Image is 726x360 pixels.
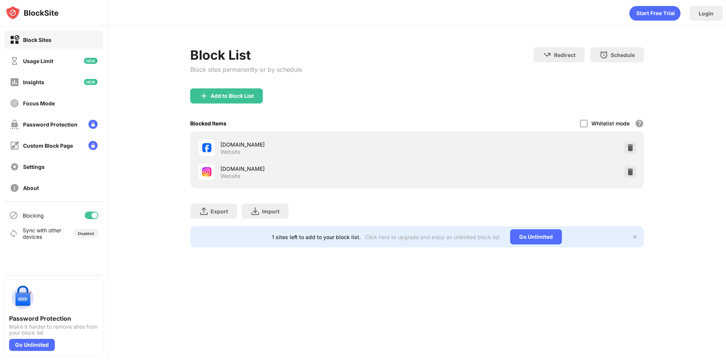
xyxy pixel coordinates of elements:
div: Schedule [611,52,635,58]
div: Login [699,10,714,17]
div: Password Protection [9,315,98,322]
img: favicons [202,143,211,152]
img: x-button.svg [632,234,638,240]
div: Redirect [554,52,576,58]
div: Block Sites [23,37,51,43]
div: 1 sites left to add to your block list. [272,234,361,240]
div: Whitelist mode [591,120,630,127]
img: block-on.svg [10,35,19,45]
div: Block List [190,47,302,63]
img: focus-off.svg [10,99,19,108]
div: Settings [23,164,45,170]
div: Website [220,173,240,179]
div: [DOMAIN_NAME] [220,141,417,148]
img: new-icon.svg [84,79,98,85]
img: time-usage-off.svg [10,56,19,66]
img: customize-block-page-off.svg [10,141,19,150]
div: Password Protection [23,121,78,128]
img: new-icon.svg [84,58,98,64]
div: Click here to upgrade and enjoy an unlimited block list. [365,234,501,240]
img: push-password-protection.svg [9,284,36,312]
div: About [23,185,39,191]
div: Focus Mode [23,100,55,107]
div: animation [629,6,681,21]
div: Go Unlimited [9,339,55,351]
div: Go Unlimited [510,229,562,244]
div: Website [220,148,240,155]
div: Blocked Items [190,120,226,127]
img: blocking-icon.svg [9,211,18,220]
div: Sync with other devices [23,227,62,240]
img: password-protection-off.svg [10,120,19,129]
div: Block sites permanently or by schedule [190,66,302,73]
img: logo-blocksite.svg [5,5,59,20]
div: [DOMAIN_NAME] [220,165,417,173]
div: Disabled [78,231,94,236]
img: settings-off.svg [10,162,19,172]
div: Insights [23,79,44,85]
img: insights-off.svg [10,77,19,87]
img: about-off.svg [10,183,19,193]
div: Usage Limit [23,58,53,64]
img: lock-menu.svg [88,120,98,129]
div: Custom Block Page [23,142,73,149]
div: Import [262,208,279,215]
img: favicons [202,167,211,176]
div: Add to Block List [211,93,254,99]
img: lock-menu.svg [88,141,98,150]
div: Blocking [23,212,44,219]
div: Make it harder to remove sites from your block list [9,324,98,336]
div: Export [211,208,228,215]
img: sync-icon.svg [9,229,18,238]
